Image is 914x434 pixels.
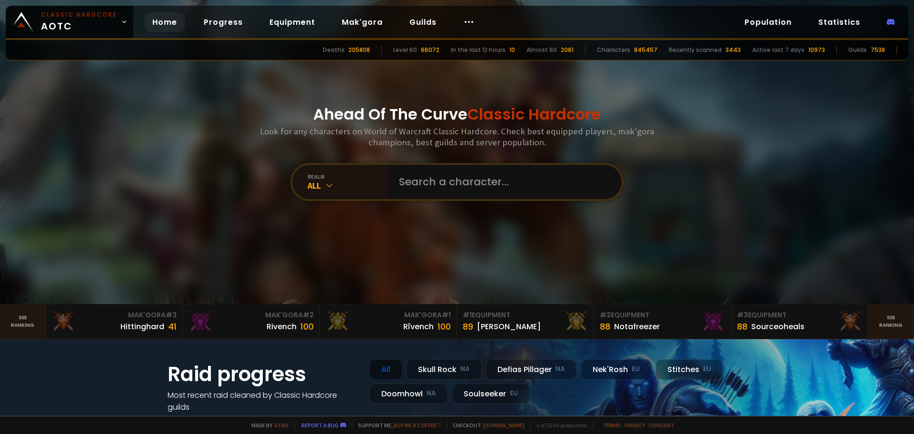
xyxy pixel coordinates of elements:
[308,180,387,191] div: All
[634,46,657,54] div: 845457
[262,12,323,32] a: Equipment
[326,310,451,320] div: Mak'Gora
[437,320,451,333] div: 100
[737,310,862,320] div: Equipment
[460,364,470,374] small: NA
[457,304,594,339] a: #1Equipment89[PERSON_NAME]
[308,173,387,180] div: realm
[871,46,885,54] div: 7538
[427,389,436,398] small: NA
[267,321,297,333] div: Rivench
[447,422,525,429] span: Checkout
[352,422,441,429] span: Support me,
[145,12,185,32] a: Home
[6,6,133,38] a: Classic HardcoreAOTC
[868,304,914,339] a: Seeranking
[300,320,314,333] div: 100
[752,46,805,54] div: Active last 7 days
[656,359,723,380] div: Stitches
[452,384,530,404] div: Soulseeker
[406,359,482,380] div: Skull Rock
[348,46,370,54] div: 205808
[600,320,610,333] div: 88
[320,304,457,339] a: Mak'Gora#1Rîvench100
[808,46,825,54] div: 10973
[486,359,577,380] div: Defias Pillager
[477,321,541,333] div: [PERSON_NAME]
[649,422,674,429] a: Consent
[166,310,177,320] span: # 3
[614,321,660,333] div: Notafreezer
[731,304,868,339] a: #3Equipment88Sourceoheals
[561,46,574,54] div: 2061
[467,103,601,125] span: Classic Hardcore
[168,320,177,333] div: 41
[168,414,229,424] a: See all progress
[703,364,711,374] small: EU
[313,103,601,126] h1: Ahead Of The Curve
[168,389,358,413] h4: Most recent raid cleaned by Classic Hardcore guilds
[196,12,250,32] a: Progress
[751,321,805,333] div: Sourceoheals
[737,310,748,320] span: # 3
[41,10,117,19] small: Classic Hardcore
[597,46,630,54] div: Characters
[632,364,640,374] small: EU
[463,310,472,320] span: # 1
[323,46,345,54] div: Deaths
[581,359,652,380] div: Nek'Rosh
[303,310,314,320] span: # 2
[369,359,402,380] div: All
[725,46,741,54] div: 3443
[527,46,557,54] div: Almost 60
[737,12,799,32] a: Population
[510,389,518,398] small: EU
[334,12,390,32] a: Mak'gora
[51,310,177,320] div: Mak'Gora
[246,422,288,429] span: Made by
[189,310,314,320] div: Mak'Gora
[600,310,611,320] span: # 2
[442,310,451,320] span: # 1
[811,12,868,32] a: Statistics
[483,422,525,429] a: [DOMAIN_NAME]
[256,126,658,148] h3: Look for any characters on World of Warcraft Classic Hardcore. Check best equipped players, mak'g...
[463,320,473,333] div: 89
[120,321,164,333] div: Hittinghard
[393,46,417,54] div: Level 60
[556,364,565,374] small: NA
[451,46,506,54] div: In the last 12 hours
[848,46,867,54] div: Guilds
[421,46,439,54] div: 66072
[530,422,587,429] span: v. d752d5 - production
[594,304,731,339] a: #2Equipment88Notafreezer
[301,422,338,429] a: Report a bug
[274,422,288,429] a: a fan
[369,384,448,404] div: Doomhowl
[183,304,320,339] a: Mak'Gora#2Rivench100
[46,304,183,339] a: Mak'Gora#3Hittinghard41
[603,422,621,429] a: Terms
[669,46,722,54] div: Recently scanned
[394,422,441,429] a: Buy me a coffee
[168,359,358,389] h1: Raid progress
[402,12,444,32] a: Guilds
[393,165,610,199] input: Search a character...
[463,310,588,320] div: Equipment
[737,320,747,333] div: 88
[509,46,515,54] div: 10
[403,321,434,333] div: Rîvench
[41,10,117,33] span: AOTC
[625,422,645,429] a: Privacy
[600,310,725,320] div: Equipment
